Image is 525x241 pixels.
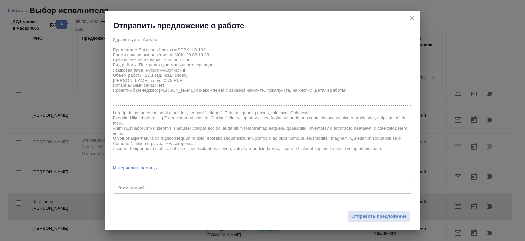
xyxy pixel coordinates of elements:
[113,110,412,161] textarea: Lore Ip dolors ametcon adipi e seddoe, tempori "Utlabor". Etdol magnaaliq enima, minimve "Quisnos...
[113,20,244,31] h2: Отправить предложение о работе
[408,13,417,23] button: close
[351,213,407,220] span: Отправить предложение
[348,211,410,222] button: Отправить предложение
[113,165,412,171] a: Материалы в помощь
[113,37,412,103] textarea: Здравствуйте, Айзура, Предлагаем Вам новый заказ # SPBK_LB-133 Время начала выполнения по МСК: 28...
